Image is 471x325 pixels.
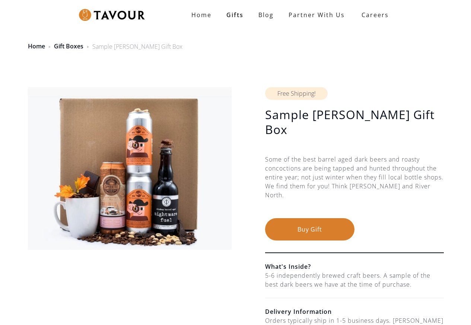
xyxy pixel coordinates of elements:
div: 5-6 independently brewed craft beers. A sample of the best dark beers we have at the time of purc... [265,271,444,289]
h6: Delivery Information [265,307,444,316]
h6: What's Inside? [265,262,444,271]
a: Home [184,7,219,22]
a: Blog [251,7,281,22]
a: Home [28,42,45,50]
a: Gifts [219,7,251,22]
div: Some of the best barrel aged dark beers and roasty concoctions are being tapped and hunted throug... [265,155,444,218]
h1: Sample [PERSON_NAME] Gift Box [265,107,444,137]
a: partner with us [281,7,352,22]
div: Free Shipping! [265,87,328,100]
strong: Careers [362,7,389,22]
a: Gift Boxes [54,42,83,50]
strong: Home [191,11,211,19]
a: Careers [352,4,394,25]
div: Sample [PERSON_NAME] Gift Box [92,42,182,51]
button: Buy Gift [265,218,354,240]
